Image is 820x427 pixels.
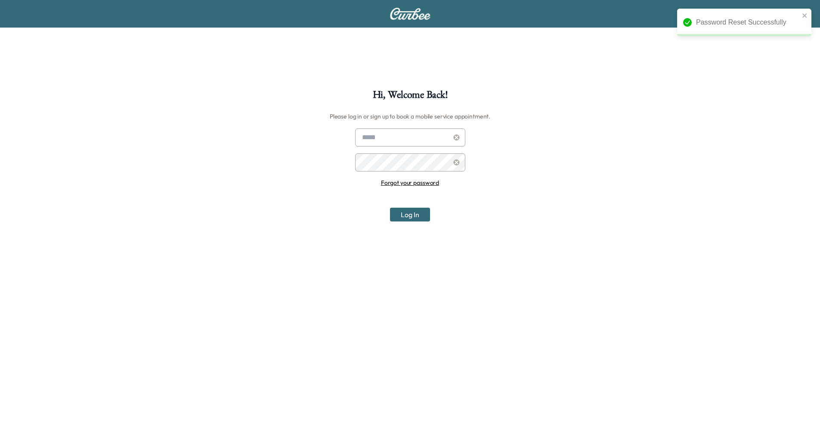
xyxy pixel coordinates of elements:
[381,179,439,187] a: Forgot your password
[802,12,808,19] button: close
[390,208,430,221] button: Log In
[330,109,490,123] h6: Please log in or sign up to book a mobile service appointment.
[373,90,448,104] h1: Hi, Welcome Back!
[696,17,799,28] div: Password Reset Successfully
[390,8,431,20] img: Curbee Logo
